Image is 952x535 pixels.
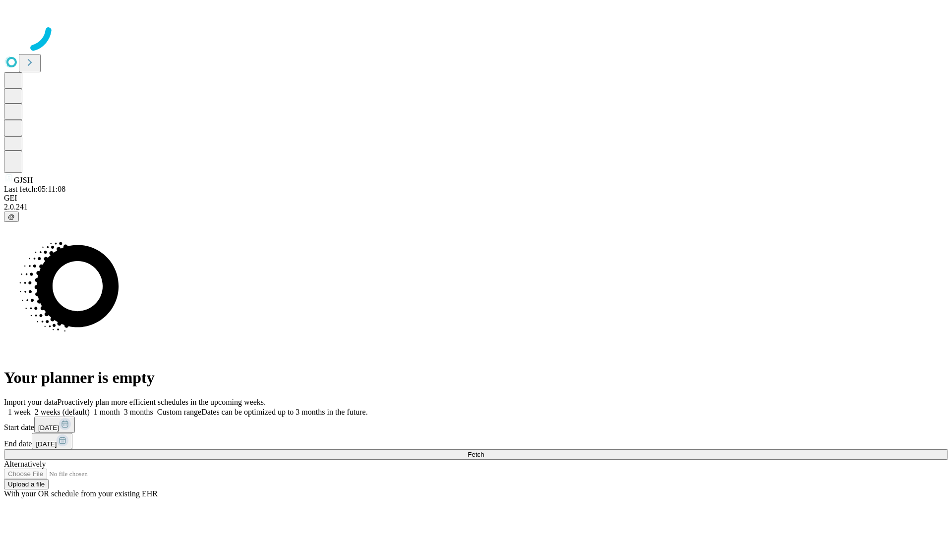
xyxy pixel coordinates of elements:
[38,424,59,431] span: [DATE]
[4,489,158,498] span: With your OR schedule from your existing EHR
[4,449,948,460] button: Fetch
[8,213,15,220] span: @
[4,212,19,222] button: @
[4,194,948,203] div: GEI
[4,417,948,433] div: Start date
[4,479,49,489] button: Upload a file
[4,369,948,387] h1: Your planner is empty
[4,460,46,468] span: Alternatively
[4,203,948,212] div: 2.0.241
[468,451,484,458] span: Fetch
[4,185,65,193] span: Last fetch: 05:11:08
[14,176,33,184] span: GJSH
[36,440,57,448] span: [DATE]
[34,417,75,433] button: [DATE]
[58,398,266,406] span: Proactively plan more efficient schedules in the upcoming weeks.
[8,408,31,416] span: 1 week
[35,408,90,416] span: 2 weeks (default)
[4,433,948,449] div: End date
[157,408,201,416] span: Custom range
[124,408,153,416] span: 3 months
[4,398,58,406] span: Import your data
[94,408,120,416] span: 1 month
[32,433,72,449] button: [DATE]
[201,408,367,416] span: Dates can be optimized up to 3 months in the future.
